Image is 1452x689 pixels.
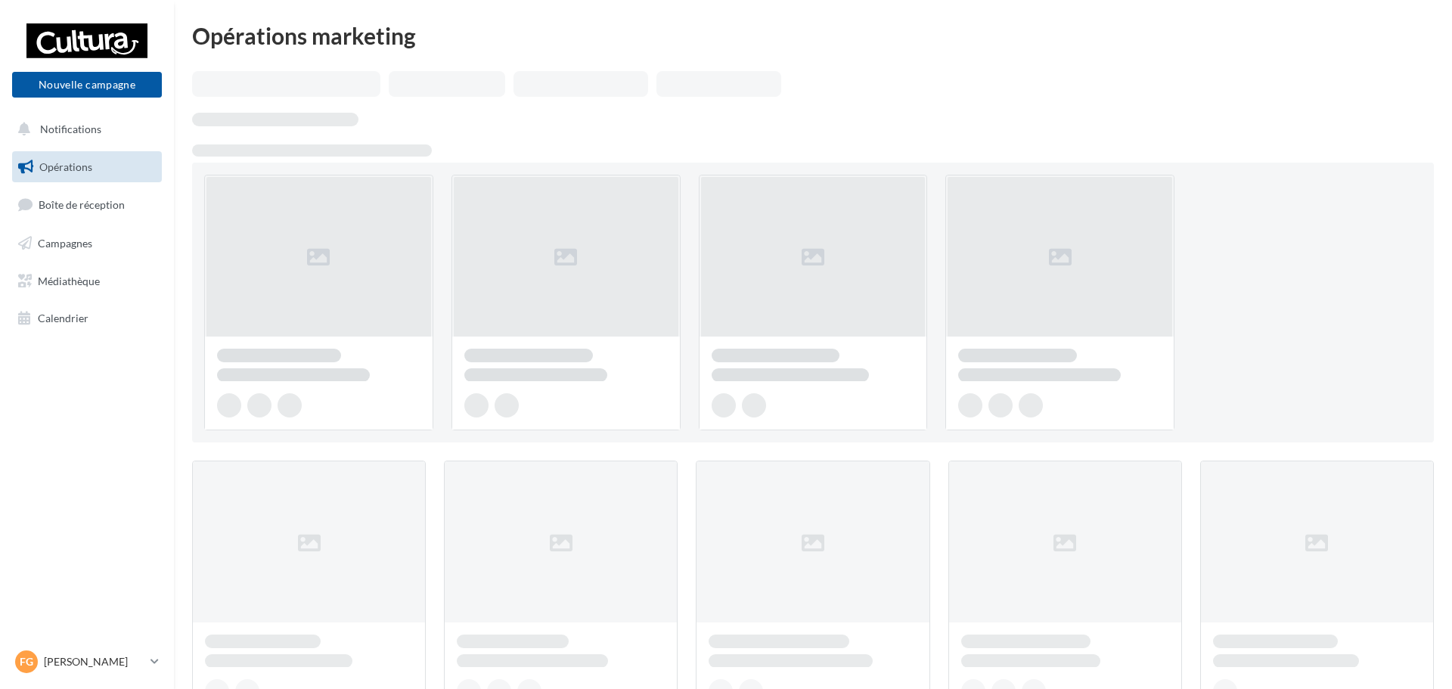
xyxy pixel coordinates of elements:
a: Boîte de réception [9,188,165,221]
a: FG [PERSON_NAME] [12,647,162,676]
p: [PERSON_NAME] [44,654,144,669]
span: Campagnes [38,237,92,250]
a: Médiathèque [9,265,165,297]
button: Nouvelle campagne [12,72,162,98]
span: Notifications [40,123,101,135]
div: Opérations marketing [192,24,1434,47]
span: Opérations [39,160,92,173]
a: Calendrier [9,303,165,334]
button: Notifications [9,113,159,145]
span: Calendrier [38,312,88,324]
a: Campagnes [9,228,165,259]
a: Opérations [9,151,165,183]
span: Médiathèque [38,274,100,287]
span: Boîte de réception [39,198,125,211]
span: FG [20,654,33,669]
